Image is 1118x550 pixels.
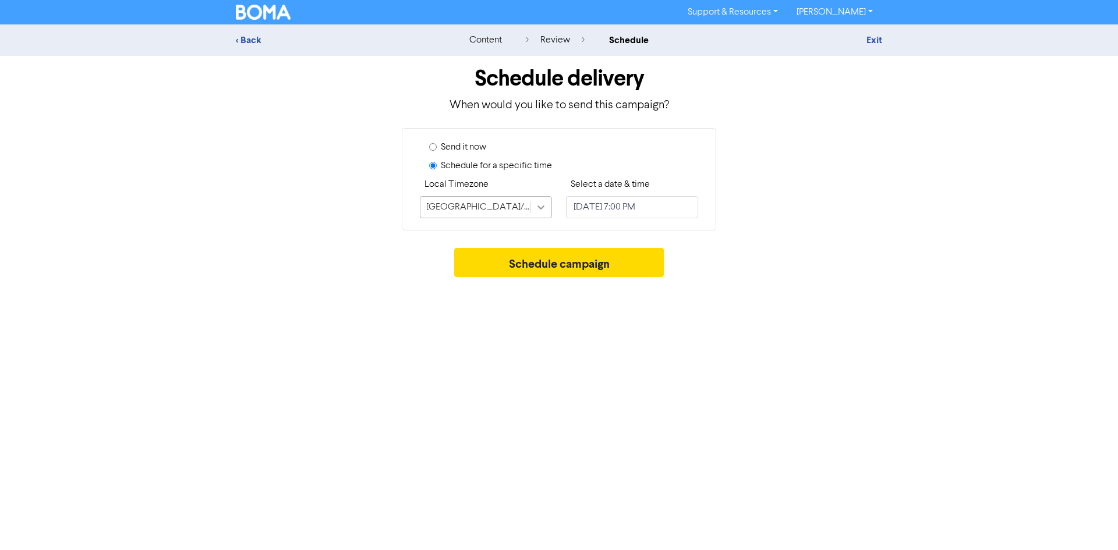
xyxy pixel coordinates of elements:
p: When would you like to send this campaign? [236,97,882,114]
iframe: Chat Widget [1060,494,1118,550]
h1: Schedule delivery [236,65,882,92]
div: < Back [236,33,440,47]
div: review [526,33,585,47]
div: content [469,33,502,47]
label: Local Timezone [424,178,489,191]
img: BOMA Logo [236,5,291,20]
label: Select a date & time [571,178,650,191]
button: Schedule campaign [454,248,664,277]
a: [PERSON_NAME] [787,3,882,22]
label: Send it now [441,140,486,154]
div: [GEOGRAPHIC_DATA]/[GEOGRAPHIC_DATA] [426,200,531,214]
div: schedule [609,33,649,47]
label: Schedule for a specific time [441,159,552,173]
a: Support & Resources [678,3,787,22]
input: Click to select a date [566,196,698,218]
a: Exit [866,34,882,46]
